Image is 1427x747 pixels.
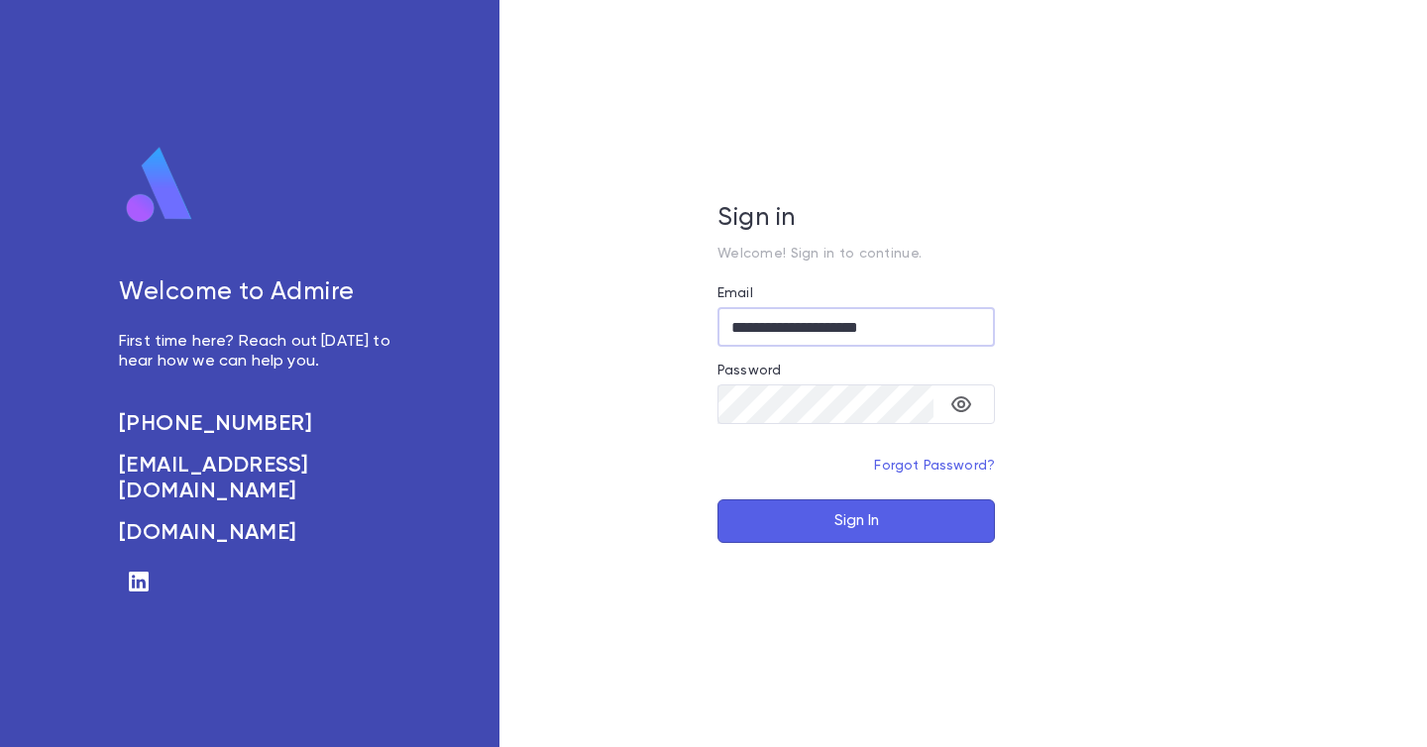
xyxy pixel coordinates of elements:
label: Password [717,363,781,378]
h5: Sign in [717,204,995,234]
a: [EMAIL_ADDRESS][DOMAIN_NAME] [119,453,412,504]
p: First time here? Reach out [DATE] to hear how we can help you. [119,332,412,372]
img: logo [119,146,200,225]
a: [DOMAIN_NAME] [119,520,412,546]
p: Welcome! Sign in to continue. [717,246,995,262]
a: [PHONE_NUMBER] [119,411,412,437]
button: Sign In [717,499,995,543]
h5: Welcome to Admire [119,278,412,308]
label: Email [717,285,753,301]
a: Forgot Password? [874,459,995,473]
button: toggle password visibility [941,384,981,424]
